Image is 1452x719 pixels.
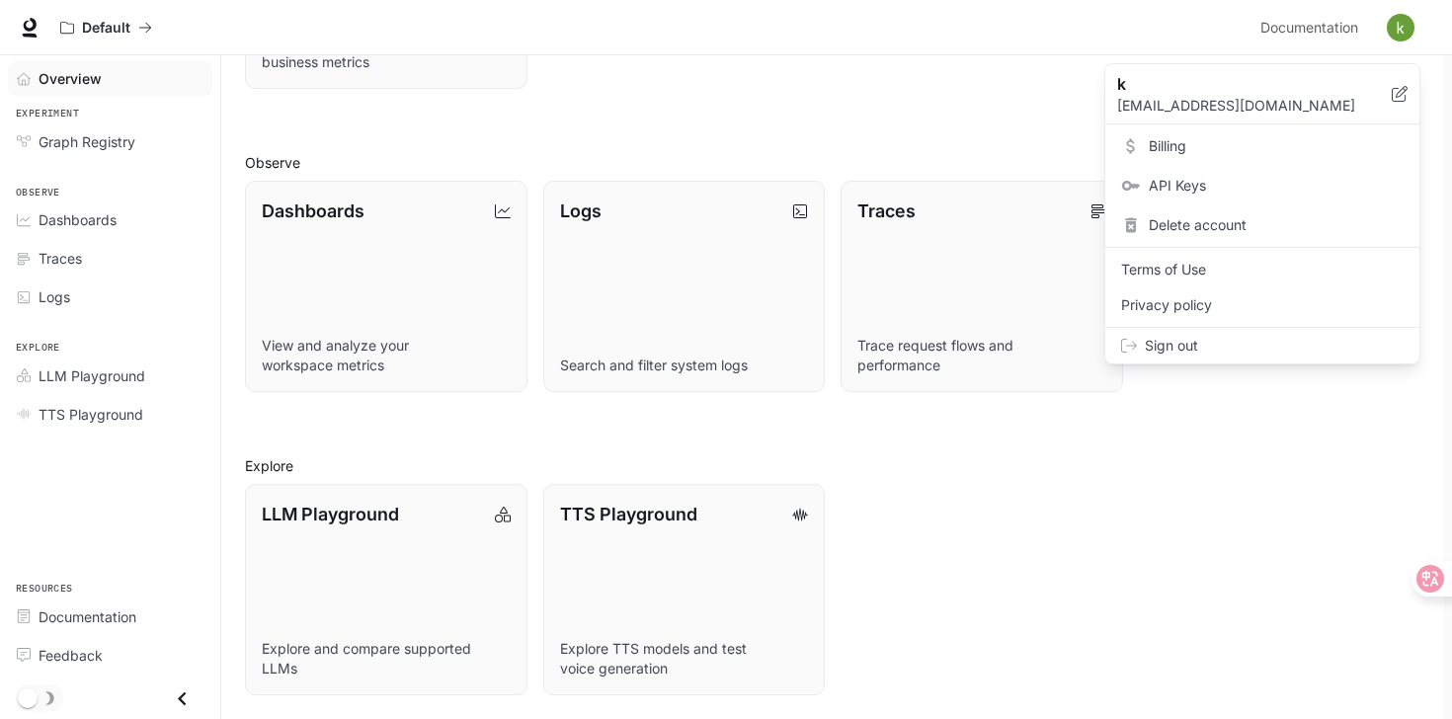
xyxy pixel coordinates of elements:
[1121,260,1404,280] span: Terms of Use
[1117,96,1392,116] p: [EMAIL_ADDRESS][DOMAIN_NAME]
[1121,295,1404,315] span: Privacy policy
[1109,207,1415,243] div: Delete account
[1105,328,1419,363] div: Sign out
[1105,64,1419,124] div: k[EMAIL_ADDRESS][DOMAIN_NAME]
[1145,336,1404,356] span: Sign out
[1109,252,1415,287] a: Terms of Use
[1149,215,1404,235] span: Delete account
[1149,176,1404,196] span: API Keys
[1149,136,1404,156] span: Billing
[1109,128,1415,164] a: Billing
[1109,168,1415,203] a: API Keys
[1117,72,1360,96] p: k
[1109,287,1415,323] a: Privacy policy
